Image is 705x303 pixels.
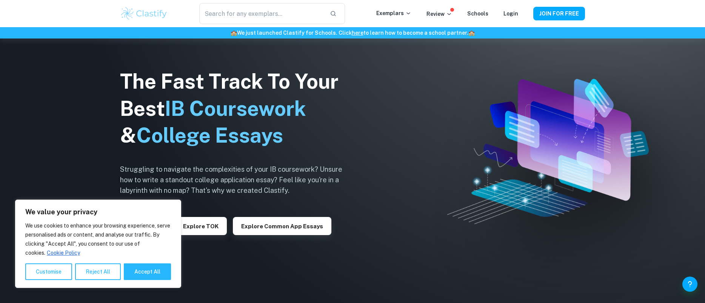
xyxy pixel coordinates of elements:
button: JOIN FOR FREE [533,7,585,20]
h6: We just launched Clastify for Schools. Click to learn how to become a school partner. [2,29,703,37]
p: We value your privacy [25,208,171,217]
img: Clastify hero [447,79,648,224]
input: Search for any exemplars... [199,3,324,24]
button: Explore Common App essays [233,217,331,235]
a: Cookie Policy [46,249,80,256]
img: Clastify logo [120,6,168,21]
button: Explore TOK [175,217,227,235]
button: Reject All [75,263,121,280]
span: 🏫 [468,30,475,36]
button: Customise [25,263,72,280]
a: Explore TOK [175,222,227,229]
a: here [352,30,363,36]
span: IB Coursework [165,97,306,120]
span: 🏫 [231,30,237,36]
p: Review [426,10,452,18]
p: Exemplars [376,9,411,17]
h6: Struggling to navigate the complexities of your IB coursework? Unsure how to write a standout col... [120,164,354,196]
div: We value your privacy [15,200,181,288]
button: Help and Feedback [682,277,697,292]
h1: The Fast Track To Your Best & [120,68,354,149]
span: College Essays [136,123,283,147]
a: Login [503,11,518,17]
a: Schools [467,11,488,17]
button: Accept All [124,263,171,280]
p: We use cookies to enhance your browsing experience, serve personalised ads or content, and analys... [25,221,171,257]
a: Explore Common App essays [233,222,331,229]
